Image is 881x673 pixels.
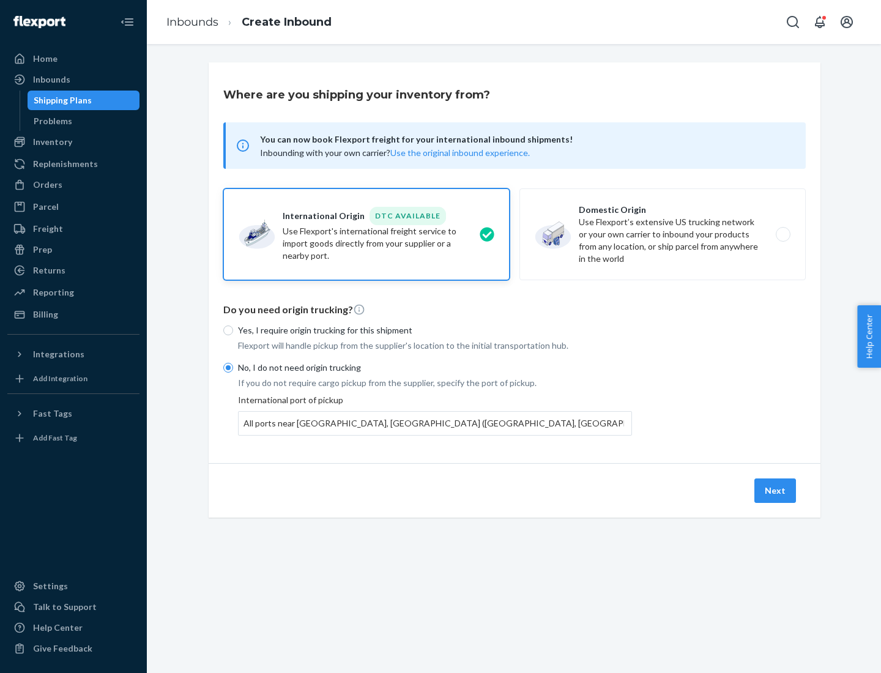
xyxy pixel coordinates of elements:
[13,16,65,28] img: Flexport logo
[242,15,332,29] a: Create Inbound
[33,642,92,655] div: Give Feedback
[7,404,139,423] button: Fast Tags
[238,362,632,374] p: No, I do not need origin trucking
[34,94,92,106] div: Shipping Plans
[33,348,84,360] div: Integrations
[33,622,83,634] div: Help Center
[157,4,341,40] ol: breadcrumbs
[28,91,140,110] a: Shipping Plans
[33,201,59,213] div: Parcel
[223,325,233,335] input: Yes, I require origin trucking for this shipment
[238,324,632,336] p: Yes, I require origin trucking for this shipment
[7,175,139,195] a: Orders
[33,136,72,148] div: Inventory
[7,618,139,638] a: Help Center
[7,639,139,658] button: Give Feedback
[7,154,139,174] a: Replenishments
[7,219,139,239] a: Freight
[260,132,791,147] span: You can now book Flexport freight for your international inbound shipments!
[808,10,832,34] button: Open notifications
[238,394,632,436] div: International port of pickup
[33,601,97,613] div: Talk to Support
[857,305,881,368] button: Help Center
[238,377,632,389] p: If you do not require cargo pickup from the supplier, specify the port of pickup.
[33,158,98,170] div: Replenishments
[390,147,530,159] button: Use the original inbound experience.
[33,286,74,299] div: Reporting
[223,303,806,317] p: Do you need origin trucking?
[28,111,140,131] a: Problems
[166,15,218,29] a: Inbounds
[33,264,65,277] div: Returns
[7,428,139,448] a: Add Fast Tag
[7,344,139,364] button: Integrations
[33,373,87,384] div: Add Integration
[33,407,72,420] div: Fast Tags
[33,73,70,86] div: Inbounds
[7,261,139,280] a: Returns
[34,115,72,127] div: Problems
[238,340,632,352] p: Flexport will handle pickup from the supplier's location to the initial transportation hub.
[754,478,796,503] button: Next
[33,53,58,65] div: Home
[7,283,139,302] a: Reporting
[7,576,139,596] a: Settings
[115,10,139,34] button: Close Navigation
[7,305,139,324] a: Billing
[7,197,139,217] a: Parcel
[33,179,62,191] div: Orders
[33,223,63,235] div: Freight
[33,308,58,321] div: Billing
[781,10,805,34] button: Open Search Box
[33,244,52,256] div: Prep
[260,147,530,158] span: Inbounding with your own carrier?
[7,597,139,617] a: Talk to Support
[223,87,490,103] h3: Where are you shipping your inventory from?
[33,433,77,443] div: Add Fast Tag
[7,70,139,89] a: Inbounds
[223,363,233,373] input: No, I do not need origin trucking
[7,240,139,259] a: Prep
[7,49,139,69] a: Home
[7,369,139,389] a: Add Integration
[7,132,139,152] a: Inventory
[33,580,68,592] div: Settings
[835,10,859,34] button: Open account menu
